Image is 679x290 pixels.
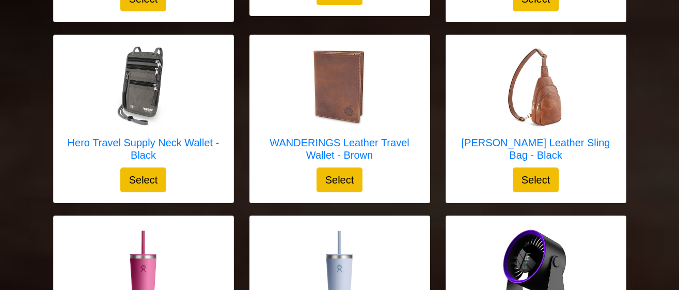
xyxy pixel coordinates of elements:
[120,167,167,192] button: Select
[513,167,559,192] button: Select
[298,45,381,128] img: WANDERINGS Leather Travel Wallet - Brown
[260,136,419,161] h5: WANDERINGS Leather Travel Wallet - Brown
[102,45,185,128] img: Hero Travel Supply Neck Wallet - Black
[456,45,615,167] a: Telena Leather Sling Bag - Black [PERSON_NAME] Leather Sling Bag - Black
[260,45,419,167] a: WANDERINGS Leather Travel Wallet - Brown WANDERINGS Leather Travel Wallet - Brown
[64,136,223,161] h5: Hero Travel Supply Neck Wallet - Black
[456,136,615,161] h5: [PERSON_NAME] Leather Sling Bag - Black
[495,45,577,128] img: Telena Leather Sling Bag - Black
[317,167,363,192] button: Select
[64,45,223,167] a: Hero Travel Supply Neck Wallet - Black Hero Travel Supply Neck Wallet - Black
